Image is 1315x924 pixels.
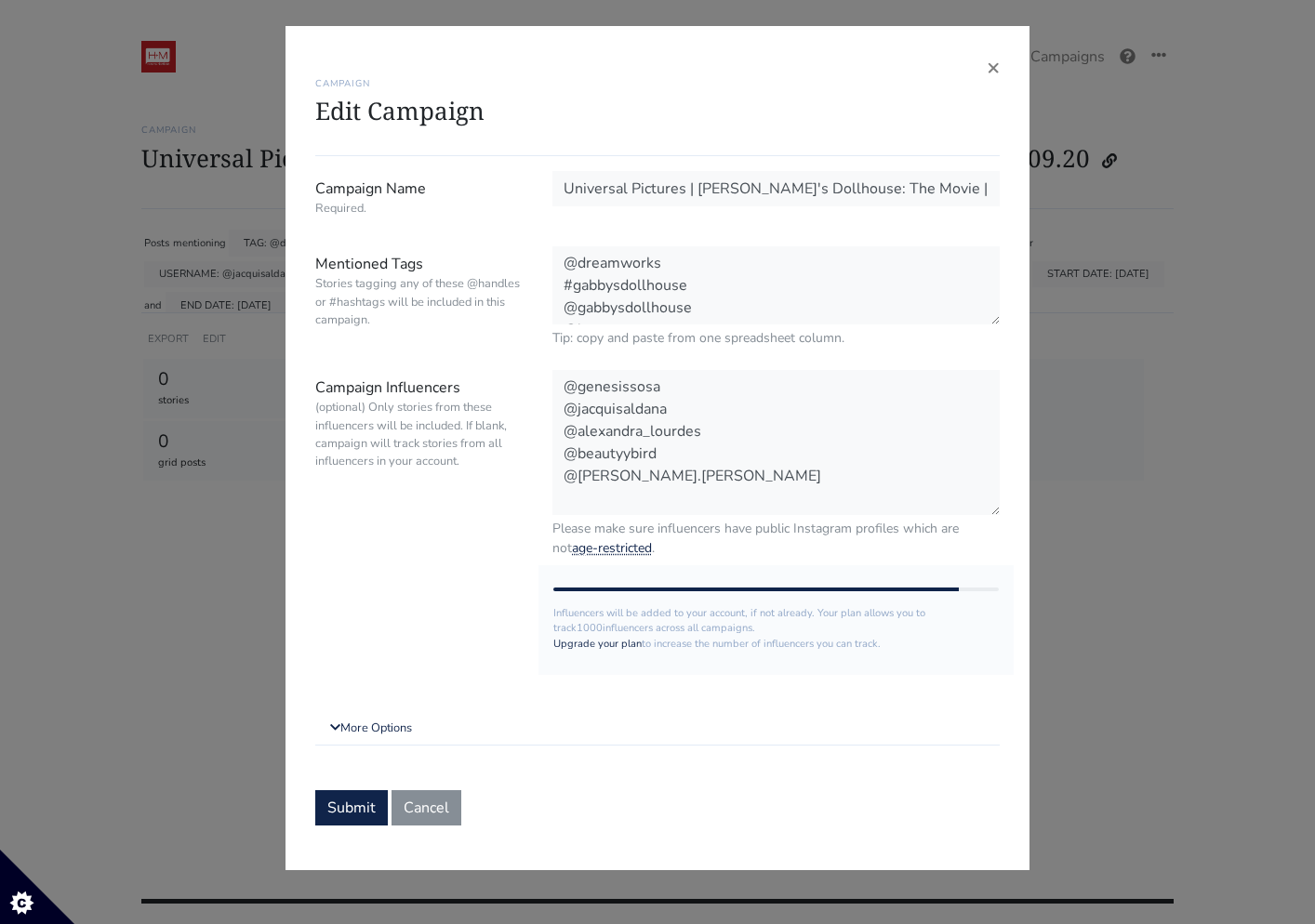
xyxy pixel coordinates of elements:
small: Stories tagging any of these @handles or #hashtags will be included in this campaign. [315,275,525,329]
div: Influencers will be added to your account, if not already. Your plan allows you to track influenc... [538,565,1014,675]
small: Please make sure influencers have public Instagram profiles which are not . [552,519,1000,558]
label: Campaign Influencers [301,370,538,558]
span: × [987,52,1000,82]
h1: Edit Campaign [315,97,1000,125]
p: to increase the number of influencers you can track. [553,637,999,653]
label: Campaign Name [301,171,538,224]
button: Submit [315,790,388,825]
label: Mentioned Tags [301,246,538,348]
button: Cancel [392,790,461,825]
textarea: @genesissosa @jacquisaldana @alexandra_lourdes @beautyybird @[PERSON_NAME].[PERSON_NAME] [552,370,1000,515]
a: age-restricted [572,539,652,557]
small: Tip: copy and paste from one spreadsheet column. [552,328,1000,348]
button: Close [987,56,1000,78]
a: More Options [315,712,1000,746]
small: (optional) Only stories from these influencers will be included. If blank, campaign will track st... [315,399,525,470]
a: Upgrade your plan [553,637,642,651]
h6: CAMPAIGN [315,78,1000,89]
textarea: @dreamworks #gabbysdollhouse @gabbysdollhouse @hm_comms [552,246,1000,324]
input: Campaign Name [552,171,1000,206]
small: Required. [315,200,525,218]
